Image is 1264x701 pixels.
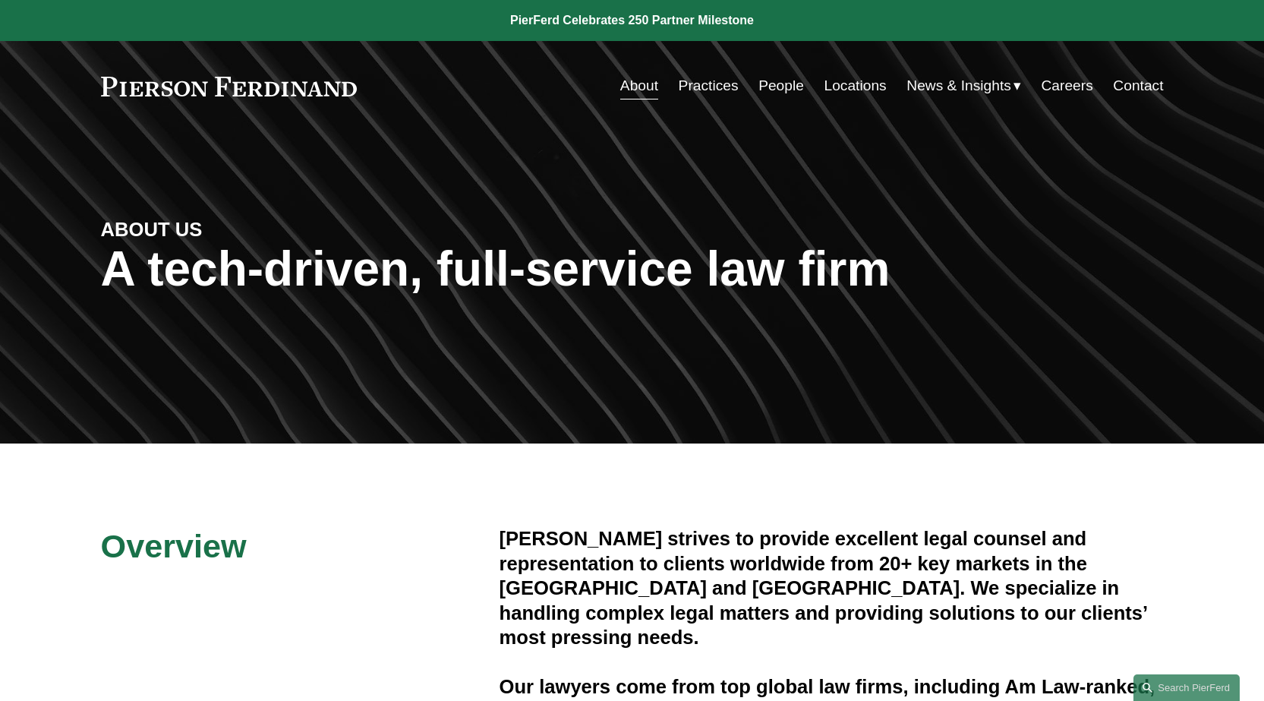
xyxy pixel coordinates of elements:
h4: [PERSON_NAME] strives to provide excellent legal counsel and representation to clients worldwide ... [500,526,1164,649]
strong: ABOUT US [101,219,203,240]
a: Contact [1113,71,1163,100]
span: News & Insights [906,73,1011,99]
a: Locations [824,71,887,100]
h1: A tech-driven, full-service law firm [101,242,1164,297]
a: Practices [679,71,739,100]
a: Search this site [1133,674,1240,701]
a: People [758,71,804,100]
span: Overview [101,528,247,564]
a: Careers [1041,71,1092,100]
a: About [620,71,658,100]
a: folder dropdown [906,71,1021,100]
